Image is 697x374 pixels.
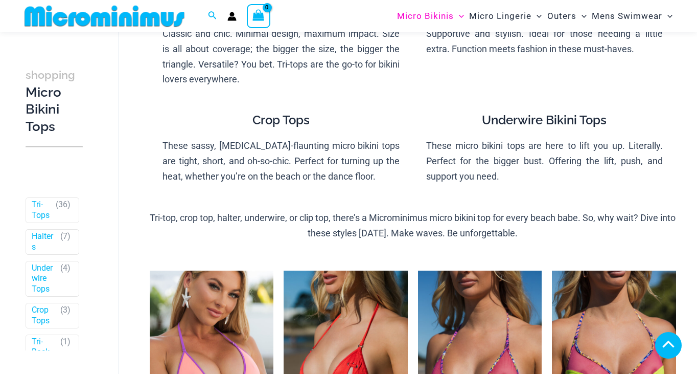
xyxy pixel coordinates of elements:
span: 3 [63,305,67,315]
span: ( ) [60,231,71,253]
span: 36 [58,200,67,210]
span: Menu Toggle [531,3,542,29]
span: Micro Lingerie [469,3,531,29]
h4: Underwire Bikini Tops [426,113,663,128]
img: MM SHOP LOGO FLAT [20,5,189,28]
span: Menu Toggle [576,3,587,29]
h3: Micro Bikini Tops [26,66,83,136]
nav: Site Navigation [393,2,677,31]
p: Supportive and stylish. Ideal for those needing a little extra. Function meets fashion in these m... [426,26,663,56]
span: Menu Toggle [662,3,672,29]
p: These sassy, [MEDICAL_DATA]-flaunting micro bikini tops are tight, short, and oh-so-chic. Perfect... [162,138,400,184]
span: 4 [63,263,67,273]
h4: Crop Tops [162,113,400,128]
a: Crop Tops [32,305,56,326]
p: Classic and chic. Minimal design, maximum impact. Size is all about coverage; the bigger the size... [162,26,400,87]
span: Mens Swimwear [592,3,662,29]
a: Halters [32,231,56,253]
a: Mens SwimwearMenu ToggleMenu Toggle [589,3,675,29]
a: Underwire Tops [32,263,56,295]
a: Micro BikinisMenu ToggleMenu Toggle [394,3,467,29]
a: Account icon link [227,12,237,21]
span: ( ) [60,305,71,326]
span: Menu Toggle [454,3,464,29]
a: Micro LingerieMenu ToggleMenu Toggle [467,3,544,29]
p: Tri-top, crop top, halter, underwire, or clip top, there’s a Microminimus micro bikini top for ev... [150,210,676,240]
span: ( ) [60,263,71,295]
span: shopping [26,69,75,81]
span: 7 [63,231,67,241]
a: OutersMenu ToggleMenu Toggle [545,3,589,29]
span: ( ) [56,200,71,222]
a: Search icon link [208,10,217,23]
a: View Shopping Cart, empty [247,4,270,28]
span: Outers [547,3,576,29]
a: Tri-Tops [32,200,51,222]
span: 1 [63,337,67,346]
p: These micro bikini tops are here to lift you up. Literally. Perfect for the bigger bust. Offering... [426,138,663,184]
span: Micro Bikinis [397,3,454,29]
